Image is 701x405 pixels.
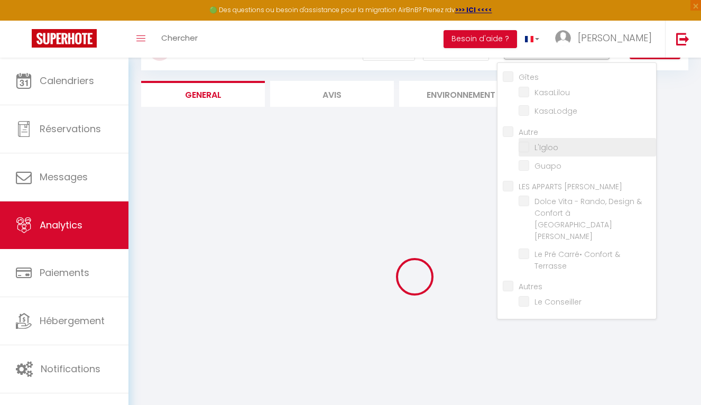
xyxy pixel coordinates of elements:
[270,81,394,107] li: Avis
[399,81,523,107] li: Environnement
[676,32,689,45] img: logout
[32,29,97,48] img: Super Booking
[444,30,517,48] button: Besoin d'aide ?
[534,142,558,153] span: L'Igloo
[547,21,665,58] a: ... [PERSON_NAME]
[455,5,492,14] a: >>> ICI <<<<
[534,249,620,271] span: Le Pré Carré• Confort & Terrasse
[40,74,94,87] span: Calendriers
[40,314,105,327] span: Hébergement
[40,218,82,232] span: Analytics
[578,31,652,44] span: [PERSON_NAME]
[555,30,571,46] img: ...
[41,362,100,375] span: Notifications
[153,21,206,58] a: Chercher
[534,161,561,171] span: Guapo
[161,32,198,43] span: Chercher
[40,266,89,279] span: Paiements
[534,196,642,242] span: Dolce Vita - Rando, Design & Confort à [GEOGRAPHIC_DATA][PERSON_NAME]
[40,170,88,183] span: Messages
[40,122,101,135] span: Réservations
[141,81,265,107] li: General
